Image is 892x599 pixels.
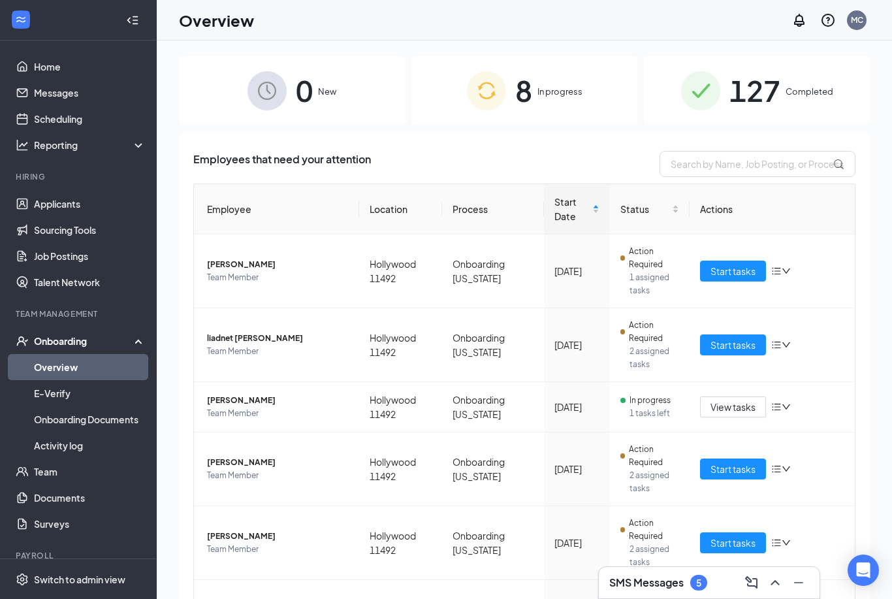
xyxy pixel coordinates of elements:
a: Team [34,459,146,485]
svg: WorkstreamLogo [14,13,27,26]
span: bars [771,340,782,350]
span: 8 [515,68,532,113]
a: Job Postings [34,243,146,269]
div: 5 [696,577,701,589]
span: down [782,340,791,349]
span: Team Member [207,345,349,358]
a: Home [34,54,146,80]
td: Onboarding [US_STATE] [442,432,544,506]
span: [PERSON_NAME] [207,394,349,407]
a: E-Verify [34,380,146,406]
svg: Notifications [791,12,807,28]
button: ChevronUp [765,572,786,593]
span: 2 assigned tasks [629,543,679,569]
span: down [782,464,791,474]
span: View tasks [710,400,756,414]
svg: UserCheck [16,334,29,348]
div: [DATE] [554,264,599,278]
div: [DATE] [554,400,599,414]
span: Action Required [629,319,679,345]
input: Search by Name, Job Posting, or Process [660,151,855,177]
div: Payroll [16,550,143,561]
span: Status [620,202,669,216]
span: liadnet [PERSON_NAME] [207,332,349,345]
svg: ComposeMessage [744,575,759,591]
span: Team Member [207,543,349,556]
div: Onboarding [34,334,135,348]
span: bars [771,538,782,548]
button: View tasks [700,397,766,417]
td: Onboarding [US_STATE] [442,506,544,580]
svg: Minimize [791,575,806,591]
button: Start tasks [700,261,766,282]
a: Surveys [34,511,146,537]
th: Location [359,184,442,235]
span: Employees that need your attention [193,151,371,177]
td: Hollywood 11492 [359,235,442,308]
div: Reporting [34,138,146,152]
span: Team Member [207,469,349,482]
span: Team Member [207,407,349,420]
span: 1 assigned tasks [629,271,679,297]
button: Start tasks [700,334,766,355]
span: In progress [629,394,671,407]
span: Completed [786,85,833,98]
td: Onboarding [US_STATE] [442,382,544,432]
span: down [782,267,791,276]
span: [PERSON_NAME] [207,456,349,469]
h1: Overview [179,9,254,31]
span: Team Member [207,271,349,284]
span: bars [771,402,782,412]
span: Start tasks [710,338,756,352]
span: Action Required [629,443,679,469]
span: bars [771,464,782,474]
td: Onboarding [US_STATE] [442,235,544,308]
div: [DATE] [554,338,599,352]
div: [DATE] [554,536,599,550]
a: Talent Network [34,269,146,295]
td: Hollywood 11492 [359,506,442,580]
div: Switch to admin view [34,573,125,586]
td: Hollywood 11492 [359,382,442,432]
a: Documents [34,485,146,511]
svg: Analysis [16,138,29,152]
span: New [318,85,336,98]
span: Action Required [629,245,679,271]
span: down [782,538,791,547]
th: Process [442,184,544,235]
span: 2 assigned tasks [629,345,679,371]
a: Onboarding Documents [34,406,146,432]
svg: Collapse [126,14,139,27]
a: Overview [34,354,146,380]
a: Applicants [34,191,146,217]
span: Start tasks [710,264,756,278]
td: Onboarding [US_STATE] [442,308,544,382]
button: Minimize [788,572,809,593]
button: Start tasks [700,532,766,553]
span: Action Required [629,517,679,543]
span: Start Date [554,195,590,223]
div: [DATE] [554,462,599,476]
th: Actions [690,184,855,235]
a: Sourcing Tools [34,217,146,243]
div: Team Management [16,308,143,319]
span: 0 [296,68,313,113]
span: 2 assigned tasks [629,469,679,495]
span: down [782,402,791,412]
span: 127 [729,68,780,113]
svg: QuestionInfo [820,12,836,28]
span: Start tasks [710,462,756,476]
div: Hiring [16,171,143,182]
span: In progress [537,85,582,98]
button: ComposeMessage [741,572,762,593]
span: [PERSON_NAME] [207,530,349,543]
div: MC [851,14,863,25]
span: 1 tasks left [629,407,679,420]
td: Hollywood 11492 [359,308,442,382]
span: [PERSON_NAME] [207,258,349,271]
h3: SMS Messages [609,575,684,590]
td: Hollywood 11492 [359,432,442,506]
svg: ChevronUp [767,575,783,591]
svg: Settings [16,573,29,586]
div: Open Intercom Messenger [848,555,879,586]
